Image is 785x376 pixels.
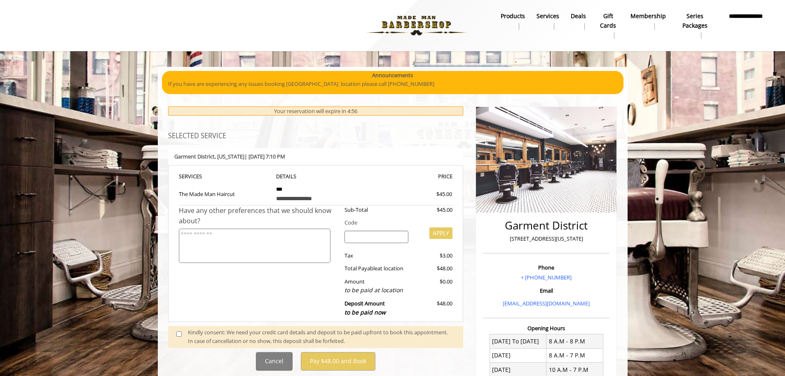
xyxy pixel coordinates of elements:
[344,300,386,316] b: Deposit Amount
[485,234,607,243] p: [STREET_ADDRESS][US_STATE]
[168,80,617,88] p: If you have are experiencing any issues booking [GEOGRAPHIC_DATA] location please call [PHONE_NUM...
[338,218,452,227] div: Code
[485,220,607,232] h2: Garment District
[215,153,244,160] span: , [US_STATE]
[415,264,452,273] div: $48.00
[490,348,546,362] td: [DATE]
[571,12,586,21] b: Deals
[338,251,415,260] div: Tax
[625,10,672,32] a: MembershipMembership
[503,300,590,307] a: [EMAIL_ADDRESS][DOMAIN_NAME]
[372,71,413,80] b: Announcements
[485,288,607,293] h3: Email
[546,334,603,348] td: 8 A.M - 8 P.M
[199,173,202,180] span: S
[565,10,592,32] a: DealsDeals
[485,265,607,270] h3: Phone
[179,181,270,206] td: The Made Man Haircut
[598,12,619,30] b: gift cards
[415,251,452,260] div: $3.00
[630,12,666,21] b: Membership
[672,10,718,41] a: Series packagesSeries packages
[179,172,270,181] th: SERVICE
[592,10,625,41] a: Gift cardsgift cards
[483,325,609,331] h3: Opening Hours
[168,132,464,140] h3: SELECTED SERVICE
[338,277,415,295] div: Amount
[256,352,293,371] button: Cancel
[490,334,546,348] td: [DATE] To [DATE]
[338,264,415,273] div: Total Payable
[168,106,464,116] div: Your reservation will expire in 4:56
[531,10,565,32] a: ServicesServices
[415,277,452,295] div: $0.00
[415,206,452,214] div: $45.00
[377,265,403,272] span: at location
[361,172,453,181] th: PRICE
[301,352,375,371] button: Pay $48.00 and Book
[677,12,712,30] b: Series packages
[407,190,452,199] div: $45.00
[188,328,455,345] div: Kindly consent: We need your credit card details and deposit to be paid upfront to book this appo...
[179,206,339,227] div: Have any other preferences that we should know about?
[344,308,386,316] span: to be paid now
[360,3,473,48] img: Made Man Barbershop logo
[537,12,559,21] b: Services
[270,172,361,181] th: DETAILS
[344,286,408,295] div: to be paid at location
[174,153,285,160] b: Garment District | [DATE] 7:10 PM
[495,10,531,32] a: Productsproducts
[429,227,452,239] button: APPLY
[338,206,415,214] div: Sub-Total
[415,299,452,317] div: $48.00
[546,348,603,362] td: 8 A.M - 7 P.M
[501,12,525,21] b: products
[521,274,572,281] a: + [PHONE_NUMBER]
